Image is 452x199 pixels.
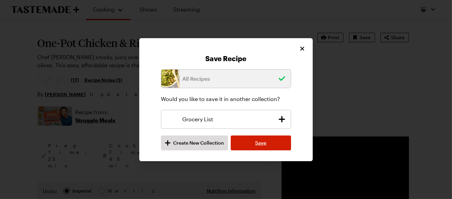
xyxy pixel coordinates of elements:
[161,110,291,129] button: add recipe to Grocery List collection
[255,140,267,146] span: Save
[173,140,224,146] span: Create New Collection
[299,45,306,52] button: Close
[161,95,291,103] p: Would you like to save it in another collection?
[146,54,306,63] h2: Save Recipe
[161,135,228,150] button: Create New Collection
[182,75,274,83] p: All Recipes
[182,115,274,123] p: Grocery List
[231,135,291,150] button: Save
